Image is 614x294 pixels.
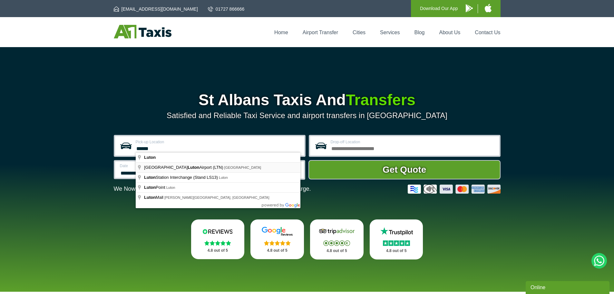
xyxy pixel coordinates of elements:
img: Tripadvisor [317,227,356,236]
button: Get Quote [308,160,501,179]
p: We Now Accept Card & Contactless Payment In [114,186,311,192]
span: Station Interchange (Stand LS13) [144,175,219,180]
img: Stars [204,240,231,246]
span: Luton [144,155,156,160]
a: Blog [414,30,424,35]
span: Luton [219,176,228,179]
span: Luton [144,195,156,200]
img: A1 Taxis Android App [466,4,473,12]
a: Contact Us [475,30,500,35]
a: Tripadvisor Stars 4.8 out of 5 [310,219,364,259]
img: Stars [264,240,291,246]
span: Luton [166,186,175,189]
p: 4.8 out of 5 [258,247,297,255]
a: [EMAIL_ADDRESS][DOMAIN_NAME] [114,6,198,12]
img: A1 Taxis St Albans LTD [114,25,171,38]
a: About Us [439,30,461,35]
p: 4.8 out of 5 [317,247,356,255]
span: Mall [144,195,164,200]
img: Stars [323,240,350,246]
a: Services [380,30,400,35]
span: Transfers [346,91,415,108]
span: Luton [144,185,156,190]
img: Trustpilot [377,227,416,236]
span: [GEOGRAPHIC_DATA] [224,166,261,169]
iframe: chat widget [526,280,611,294]
img: A1 Taxis iPhone App [485,4,492,12]
span: [PERSON_NAME][GEOGRAPHIC_DATA], [GEOGRAPHIC_DATA] [164,196,269,199]
a: Cities [353,30,365,35]
span: Luton [144,175,156,180]
a: Google Stars 4.8 out of 5 [250,219,304,259]
label: Date [120,164,203,168]
p: Satisfied and Reliable Taxi Service and airport transfers in [GEOGRAPHIC_DATA] [114,111,501,120]
span: Point [144,185,166,190]
a: Home [274,30,288,35]
span: [GEOGRAPHIC_DATA] Airport (LTN) [144,165,224,170]
img: Google [258,227,297,236]
span: Luton [188,165,199,170]
a: 01727 866666 [208,6,245,12]
p: 4.8 out of 5 [198,247,238,255]
a: Reviews.io Stars 4.8 out of 5 [191,219,245,259]
img: Credit And Debit Cards [408,185,501,194]
img: Stars [383,240,410,246]
label: Pick-up Location [136,140,300,144]
a: Airport Transfer [303,30,338,35]
p: 4.8 out of 5 [377,247,416,255]
p: Download Our App [420,5,458,13]
h1: St Albans Taxis And [114,92,501,108]
label: Drop-off Location [331,140,495,144]
a: Trustpilot Stars 4.8 out of 5 [370,219,423,259]
img: Reviews.io [198,227,237,236]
